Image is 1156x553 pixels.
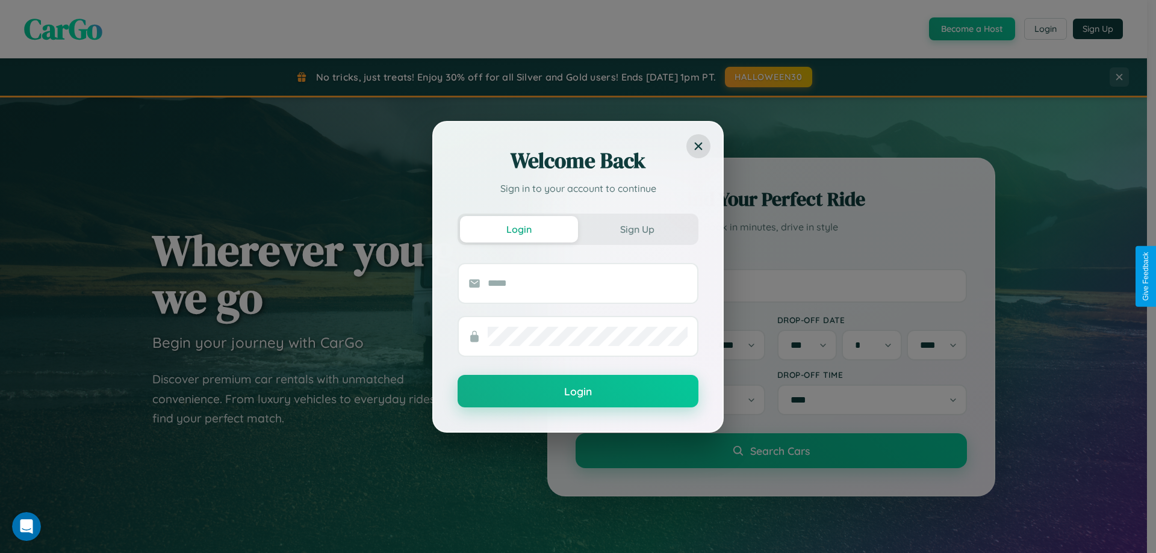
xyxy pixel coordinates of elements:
[458,375,698,407] button: Login
[578,216,696,243] button: Sign Up
[460,216,578,243] button: Login
[12,512,41,541] iframe: Intercom live chat
[458,181,698,196] p: Sign in to your account to continue
[1142,252,1150,301] div: Give Feedback
[458,146,698,175] h2: Welcome Back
